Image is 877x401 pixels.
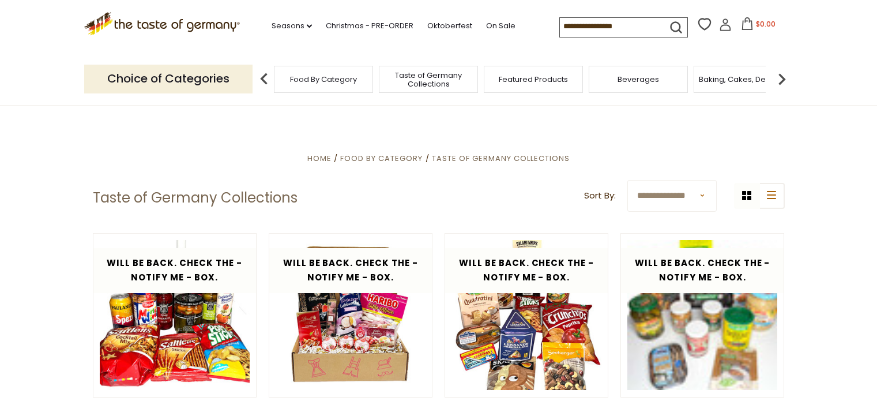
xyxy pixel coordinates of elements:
img: The “Cocktail Time with Dad” Collection [93,234,257,397]
a: Seasons [272,20,312,32]
button: $0.00 [734,17,783,35]
p: Choice of Categories [84,65,253,93]
img: The Taste of Germany Valentine’s Day Love Collection [269,234,432,397]
a: Taste of Germany Collections [382,71,475,88]
h1: Taste of Germany Collections [93,189,298,207]
a: On Sale [486,20,515,32]
a: Food By Category [290,75,357,84]
a: Christmas - PRE-ORDER [326,20,413,32]
a: Taste of Germany Collections [432,153,570,164]
img: The "Healthful Diet Daddy" Collection [621,234,784,397]
a: Oktoberfest [427,20,472,32]
a: Featured Products [499,75,568,84]
img: previous arrow [253,68,276,91]
img: The "Snack Daddy" Collection [445,234,608,397]
span: $0.00 [756,19,776,29]
a: Beverages [618,75,659,84]
a: Food By Category [340,153,423,164]
a: Home [307,153,332,164]
img: next arrow [770,68,793,91]
a: Baking, Cakes, Desserts [699,75,788,84]
label: Sort By: [584,189,616,203]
